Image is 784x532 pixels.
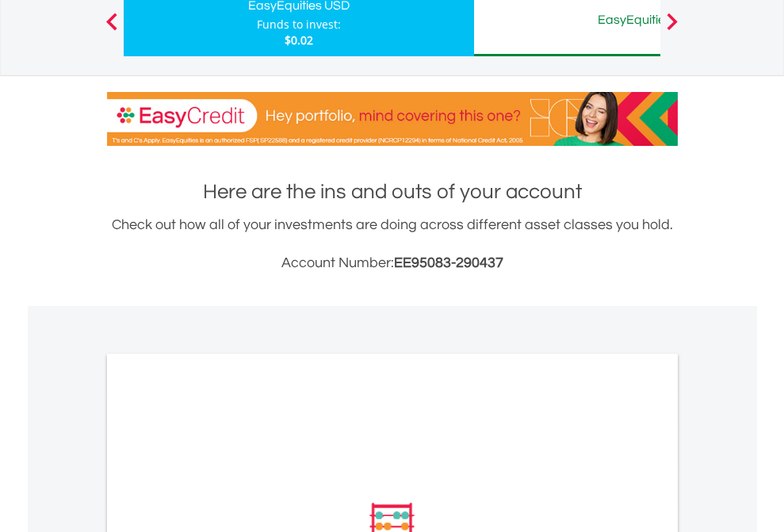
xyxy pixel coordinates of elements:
h1: Here are the ins and outs of your account [107,178,678,206]
h3: Account Number: [107,252,678,274]
span: $0.02 [285,33,313,48]
span: EE95083-290437 [394,255,503,270]
div: Funds to invest: [257,17,341,33]
button: Previous [96,21,128,36]
img: EasyCredit Promotion Banner [107,92,678,146]
button: Next [656,21,688,36]
div: Check out how all of your investments are doing across different asset classes you hold. [107,214,678,274]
